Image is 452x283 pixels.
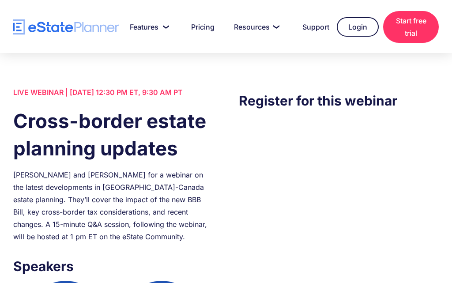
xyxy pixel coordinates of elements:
a: Support [292,18,332,36]
h3: Speakers [13,256,213,276]
h1: Cross-border estate planning updates [13,107,213,162]
a: Resources [223,18,287,36]
iframe: Form 0 [239,128,439,278]
a: Start free trial [383,11,439,43]
a: home [13,19,119,35]
div: LIVE WEBINAR | [DATE] 12:30 PM ET, 9:30 AM PT [13,86,213,98]
a: Features [119,18,176,36]
a: Pricing [181,18,219,36]
h3: Register for this webinar [239,91,439,111]
a: Login [337,17,379,37]
div: [PERSON_NAME] and [PERSON_NAME] for a webinar on the latest developments in [GEOGRAPHIC_DATA]-Can... [13,169,213,243]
